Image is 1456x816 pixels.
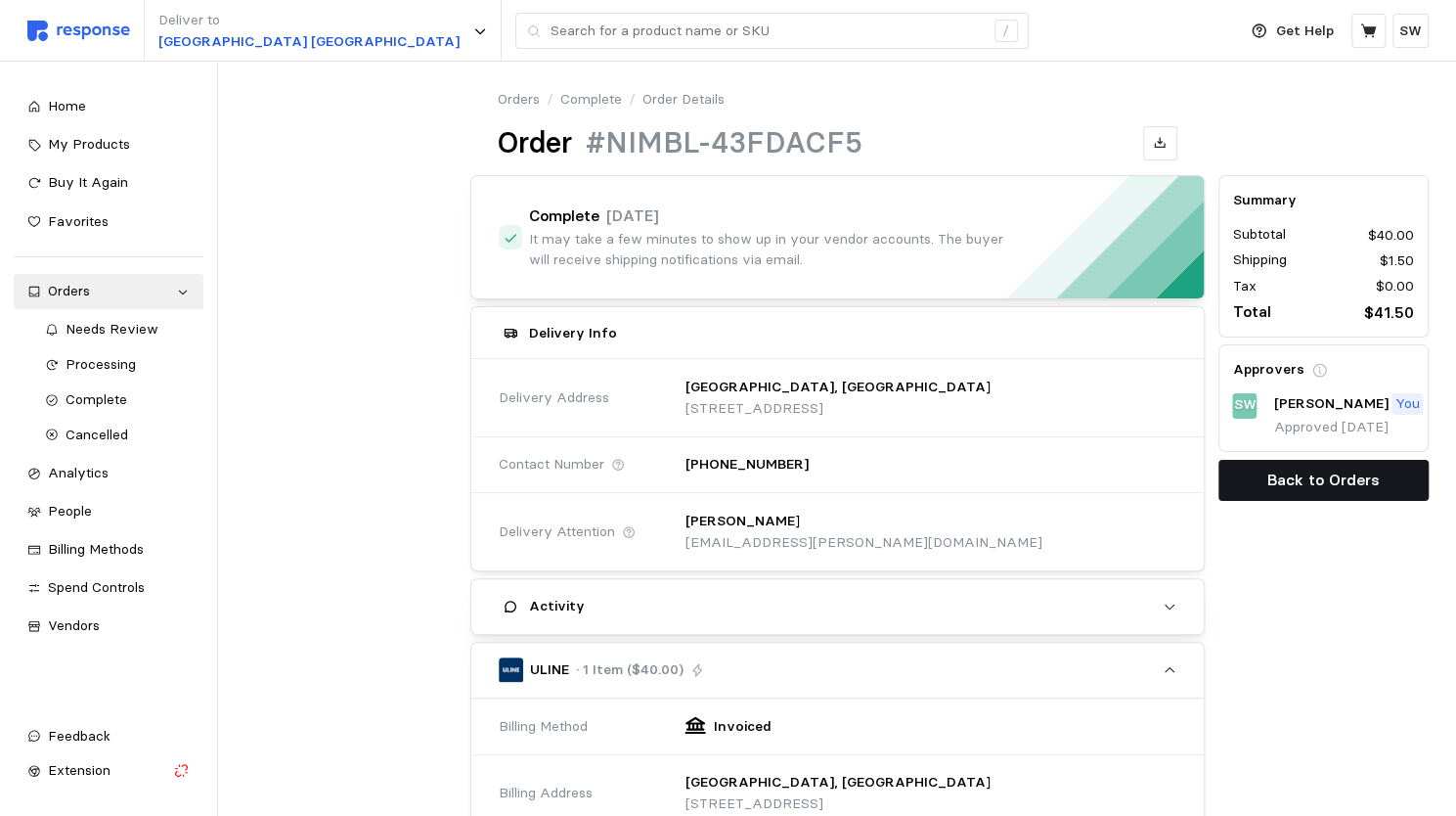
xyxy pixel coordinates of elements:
p: · 1 Item ($40.00) [576,659,684,681]
p: Back to Orders [1267,468,1380,492]
p: [STREET_ADDRESS] [684,793,990,815]
p: Invoiced [713,716,771,738]
a: People [14,494,203,529]
h1: #NIMBL-43FDACF5 [586,124,862,162]
div: / [994,20,1018,43]
p: Approved [DATE] [1274,417,1414,438]
span: Contact Number [499,454,604,476]
a: Spend Controls [14,570,203,606]
a: Cancelled [31,418,204,453]
span: Needs Review [66,320,158,338]
img: svg%3e [27,21,130,41]
button: Feedback [14,719,203,754]
a: Needs Review [31,312,204,347]
p: Order Details [642,89,725,111]
a: Home [14,89,203,124]
button: Get Help [1240,13,1346,50]
p: Total [1233,300,1271,325]
p: $1.50 [1380,250,1414,272]
span: Buy It Again [48,173,128,191]
span: Complete [66,390,127,408]
input: Search for a product name or SKU [551,14,984,49]
p: You [1395,394,1420,416]
p: [PERSON_NAME] [684,511,799,532]
button: Activity [471,579,1204,634]
h5: Summary [1233,190,1414,210]
p: [STREET_ADDRESS] [684,398,990,420]
p: It may take a few minutes to show up in your vendor accounts. The buyer will receive shipping not... [529,229,1006,271]
p: [DATE] [606,204,659,228]
span: Delivery Address [499,387,609,409]
p: / [547,89,553,111]
a: Billing Methods [14,532,203,567]
div: Orders [48,281,169,302]
p: Shipping [1233,250,1287,272]
h5: Activity [529,596,585,616]
p: Get Help [1276,21,1334,42]
span: Spend Controls [48,578,145,596]
a: Buy It Again [14,165,203,201]
span: Cancelled [66,426,128,443]
span: Extension [48,761,110,779]
button: ULINE· 1 Item ($40.00) [471,643,1204,698]
h4: Complete [529,205,599,228]
span: Favorites [48,212,109,230]
a: Orders [14,274,203,309]
p: Deliver to [158,10,460,31]
a: Orders [498,89,540,111]
span: Delivery Attention [499,521,615,543]
span: Billing Address [499,783,593,804]
span: People [48,502,92,520]
button: Extension [14,753,203,789]
p: [PHONE_NUMBER] [684,454,808,476]
a: Complete [560,89,622,111]
span: Billing Methods [48,540,144,558]
p: Tax [1233,276,1257,297]
h5: Delivery Info [529,323,617,343]
button: SW [1392,14,1429,48]
a: Complete [31,383,204,418]
h5: Approvers [1233,360,1304,381]
p: [GEOGRAPHIC_DATA], [GEOGRAPHIC_DATA] [684,772,990,793]
a: Processing [31,347,204,383]
p: / [629,89,636,111]
p: [PERSON_NAME] [1274,394,1389,416]
a: Vendors [14,609,203,644]
p: Subtotal [1233,225,1286,247]
p: $0.00 [1376,276,1414,297]
span: Billing Method [499,716,588,738]
span: Processing [66,355,136,373]
a: My Products [14,127,203,162]
a: Analytics [14,456,203,491]
button: Back to Orders [1218,460,1429,501]
p: [GEOGRAPHIC_DATA] [GEOGRAPHIC_DATA] [158,31,460,53]
p: $41.50 [1364,300,1414,325]
p: SW [1233,395,1256,417]
h1: Order [498,124,572,162]
span: Feedback [48,727,110,745]
p: ULINE [530,659,569,681]
p: SW [1399,21,1422,42]
span: Analytics [48,464,109,481]
span: My Products [48,135,130,153]
span: Home [48,97,86,114]
p: [EMAIL_ADDRESS][PERSON_NAME][DOMAIN_NAME] [684,532,1041,554]
span: Vendors [48,616,100,634]
a: Favorites [14,204,203,240]
p: $40.00 [1368,225,1414,247]
p: [GEOGRAPHIC_DATA], [GEOGRAPHIC_DATA] [684,377,990,398]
